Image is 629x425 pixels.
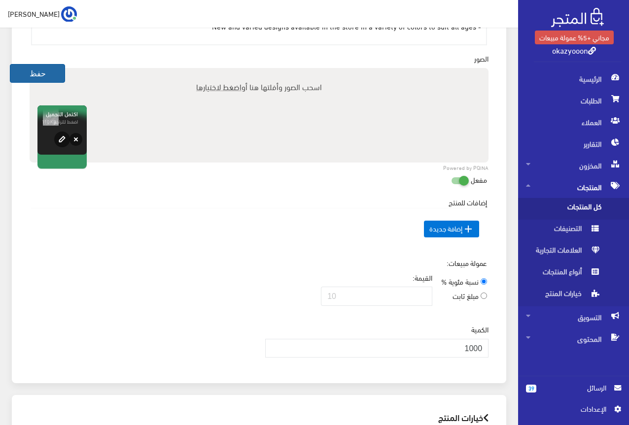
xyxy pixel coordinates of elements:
[196,79,242,94] span: اضغط لاختيارها
[518,111,629,133] a: العملاء
[462,223,474,235] i: 
[30,413,489,422] h2: خيارات المنتج
[453,289,479,302] span: مبلغ ثابت
[526,176,621,198] span: المنتجات
[526,68,621,90] span: الرئيسية
[37,21,481,32] p: - New and varied designs available in the store in a variety of colors to suit all ages
[518,90,629,111] a: الطلبات
[413,272,432,283] label: القيمة:
[10,64,65,83] button: حفظ
[518,176,629,198] a: المنتجات
[481,293,487,299] input: مبلغ ثابت
[526,385,536,392] span: 39
[526,263,601,285] span: أنواع المنتجات
[526,285,601,306] span: خيارات المنتج
[447,258,487,268] label: عمولة مبيعات:
[526,403,621,419] a: اﻹعدادات
[518,328,629,350] a: المحتوى
[8,7,60,20] span: [PERSON_NAME]
[552,43,596,57] a: okazyooon
[8,6,77,22] a: ... [PERSON_NAME]
[535,31,614,44] a: مجاني +5% عمولة مبيعات
[518,198,629,220] a: كل المنتجات
[192,77,326,97] label: اسحب الصور وأفلتها هنا أو
[12,358,49,395] iframe: Drift Widget Chat Controller
[526,241,601,263] span: العلامات التجارية
[526,133,621,155] span: التقارير
[526,198,601,220] span: كل المنتجات
[31,197,487,250] div: إضافات للمنتج
[518,155,629,176] a: المخزون
[526,90,621,111] span: الطلبات
[518,285,629,306] a: خيارات المنتج
[518,133,629,155] a: التقارير
[526,155,621,176] span: المخزون
[471,324,489,335] label: الكمية
[441,274,479,288] span: نسبة مئوية %
[526,306,621,328] span: التسويق
[526,111,621,133] span: العملاء
[544,382,606,393] span: الرسائل
[321,287,432,305] input: 10
[481,278,487,285] input: نسبة مئوية %
[526,382,621,403] a: 39 الرسائل
[534,403,606,414] span: اﻹعدادات
[61,6,77,22] img: ...
[424,221,479,237] span: إضافة جديدة
[518,220,629,241] a: التصنيفات
[526,328,621,350] span: المحتوى
[551,8,604,27] img: .
[526,220,601,241] span: التصنيفات
[443,165,489,170] a: Powered by PQINA
[471,170,487,189] label: مفعل
[518,241,629,263] a: العلامات التجارية
[518,68,629,90] a: الرئيسية
[474,53,489,64] label: الصور
[518,263,629,285] a: أنواع المنتجات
